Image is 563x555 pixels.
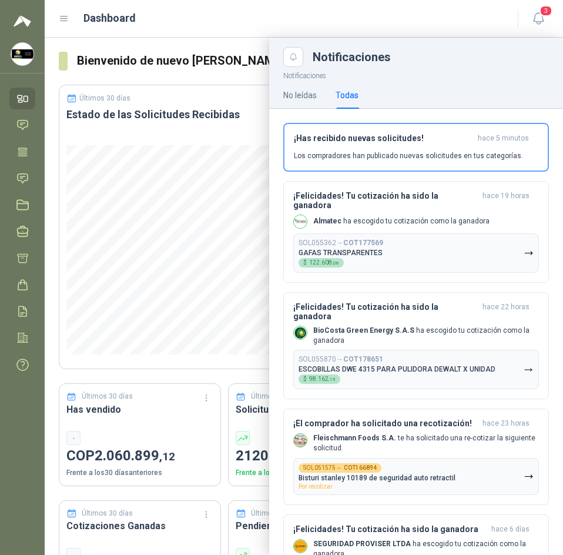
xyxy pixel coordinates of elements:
[293,191,478,210] h3: ¡Felicidades! Tu cotización ha sido la ganadora
[482,191,530,210] span: hace 19 horas
[313,540,411,548] b: SEGURIDAD PROVISER LTDA
[482,419,530,429] span: hace 23 horas
[528,8,549,29] button: 3
[83,10,136,26] h1: Dashboard
[293,419,478,429] h3: ¡El comprador ha solicitado una recotización!
[313,217,341,225] b: Almatec
[313,434,396,442] b: Fleischmann Foods S.A.
[299,355,383,364] p: SOL055870 →
[491,524,530,534] span: hace 6 días
[11,43,33,65] img: Company Logo
[313,326,539,346] p: ha escogido tu cotización como la ganadora
[283,123,549,172] button: ¡Has recibido nuevas solicitudes!hace 5 minutos Los compradores han publicado nuevas solicitudes ...
[294,540,307,553] img: Company Logo
[343,239,383,247] b: COT177569
[299,474,455,482] p: Bisturi stanley 10189 de seguridad auto retractil
[344,465,377,471] b: COT166894
[294,133,473,143] h3: ¡Has recibido nuevas solicitudes!
[309,376,336,382] span: 98.162
[293,302,478,321] h3: ¡Felicidades! Tu cotización ha sido la ganadora
[313,433,539,453] p: te ha solicitado una re-cotizar la siguiente solicitud.
[482,302,530,321] span: hace 22 horas
[299,239,383,248] p: SOL055362 →
[299,249,383,257] p: GAFAS TRANSPARENTES
[336,89,358,102] div: Todas
[283,181,549,283] button: ¡Felicidades! Tu cotización ha sido la ganadorahace 19 horas Company LogoAlmatec ha escogido tu c...
[283,47,303,67] button: Close
[269,67,563,82] p: Notificaciones
[293,350,539,389] button: SOL055870→COT178651ESCOBILLAS DWE 4315 PARA PULIDORA DEWALT X UNIDAD$98.162,15
[299,365,495,373] p: ESCOBILLAS DWE 4315 PARA PULIDORA DEWALT X UNIDAD
[313,216,490,226] p: ha escogido tu cotización como la ganadora
[294,434,307,447] img: Company Logo
[332,260,339,266] span: ,08
[478,133,529,143] span: hace 5 minutos
[539,5,552,16] span: 3
[299,258,344,268] div: $
[294,215,307,228] img: Company Logo
[293,458,539,495] button: SOL051575→COT166894Bisturi stanley 10189 de seguridad auto retractilPor recotizar
[299,483,333,490] span: Por recotizar
[329,377,336,382] span: ,15
[293,524,487,534] h3: ¡Felicidades! Tu cotización ha sido la ganadora
[294,151,523,161] p: Los compradores han publicado nuevas solicitudes en tus categorías.
[313,326,414,335] b: BioCosta Green Energy S.A.S
[283,89,317,102] div: No leídas
[14,14,31,28] img: Logo peakr
[343,355,383,363] b: COT178651
[299,375,340,384] div: $
[299,463,381,473] div: SOL051575 →
[313,51,549,63] div: Notificaciones
[294,326,307,339] img: Company Logo
[293,233,539,273] button: SOL055362→COT177569GAFAS TRANSPARENTES$122.608,08
[283,292,549,400] button: ¡Felicidades! Tu cotización ha sido la ganadorahace 22 horas Company LogoBioCosta Green Energy S....
[309,260,339,266] span: 122.608
[283,409,549,505] button: ¡El comprador ha solicitado una recotización!hace 23 horas Company LogoFleischmann Foods S.A. te ...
